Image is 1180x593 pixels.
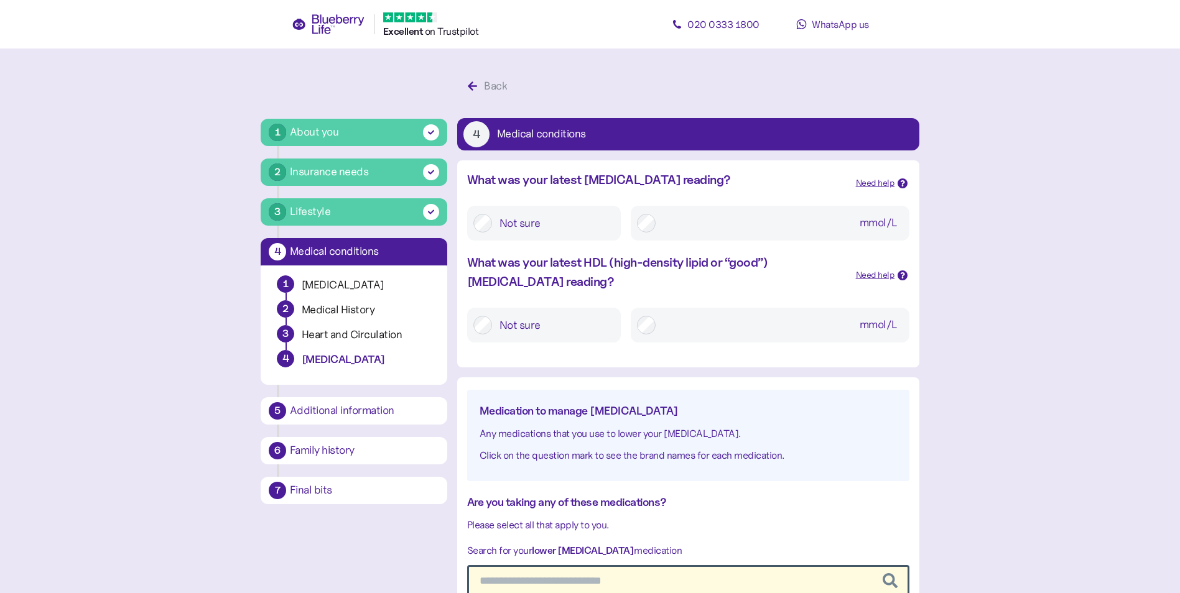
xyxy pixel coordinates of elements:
div: 3 [269,203,286,221]
div: Medical conditions [497,129,586,140]
div: mmol/L [853,314,903,336]
button: 2Medical History [271,300,437,325]
a: 020 0333 1800 [660,12,772,37]
div: What was your latest [MEDICAL_DATA] reading? [467,170,846,190]
div: Medical History [302,303,431,317]
button: 6Family history [261,437,447,464]
span: WhatsApp us [812,18,869,30]
div: 2 [277,301,294,317]
label: Not sure [492,212,615,234]
div: Need help [856,269,895,282]
div: Back [484,78,507,94]
div: Additional information [290,405,439,416]
button: 7Final bits [261,477,447,504]
button: 5Additional information [261,397,447,425]
div: 2 [269,163,286,181]
div: 1 [277,276,294,292]
div: Lifestyle [290,203,331,220]
div: 4 [269,243,286,260]
div: [MEDICAL_DATA] [302,278,431,292]
span: on Trustpilot [425,25,479,37]
div: Please select all that apply to you. [467,517,909,533]
div: Heart and Circulation [302,328,431,342]
div: Insurance needs [290,163,369,180]
span: Excellent ️ [383,25,425,37]
div: Need help [856,177,895,190]
div: About you [290,124,339,140]
span: 020 0333 1800 [687,18,760,30]
div: [MEDICAL_DATA] [302,352,431,367]
div: Family history [290,445,439,456]
div: Any medications that you use to lower your [MEDICAL_DATA]. [480,426,897,441]
div: 3 [277,326,294,342]
button: 4Medical conditions [457,118,919,150]
button: Back [457,73,521,99]
label: Not sure [492,314,615,336]
div: mmol/L [853,212,903,234]
button: 1About you [261,119,447,146]
button: 1[MEDICAL_DATA] [271,275,437,300]
div: Are you taking any of these medications? [467,494,909,511]
div: Medication to manage [MEDICAL_DATA] [480,402,679,420]
div: Medical conditions [290,246,439,257]
div: 4 [277,350,294,367]
div: What was your latest HDL (high-density lipid or “good”) [MEDICAL_DATA] reading? [467,253,846,292]
button: 3Heart and Circulation [271,325,437,350]
div: 6 [269,442,286,459]
div: Search for your medication [467,543,909,559]
div: Final bits [290,485,439,496]
div: 4 [463,121,490,147]
input: mmol/L [663,212,904,234]
div: 5 [269,402,286,420]
button: 4[MEDICAL_DATA] [271,350,437,375]
div: 7 [269,482,286,499]
div: Click on the question mark to see the brand names for each medication. [480,448,897,463]
b: lower [MEDICAL_DATA] [532,545,634,556]
button: 2Insurance needs [261,159,447,186]
input: mmol/L [663,314,904,336]
button: 4Medical conditions [261,238,447,265]
button: 3Lifestyle [261,198,447,226]
a: WhatsApp us [777,12,889,37]
div: 1 [269,124,286,141]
